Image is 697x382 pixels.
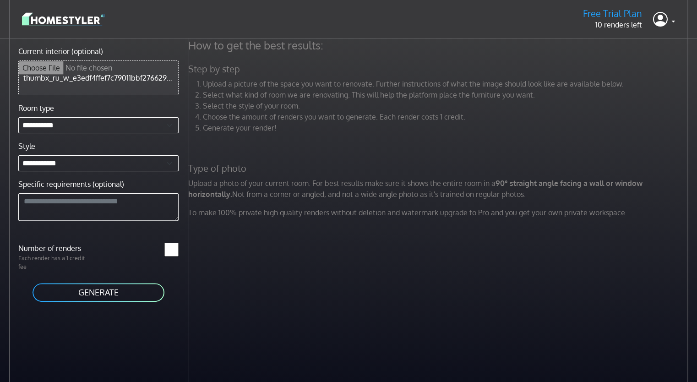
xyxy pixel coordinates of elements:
[32,282,165,303] button: GENERATE
[188,179,643,199] strong: 90° straight angle facing a wall or window horizontally.
[203,122,690,133] li: Generate your render!
[18,179,124,190] label: Specific requirements (optional)
[22,11,104,27] img: logo-3de290ba35641baa71223ecac5eacb59cb85b4c7fdf211dc9aaecaaee71ea2f8.svg
[203,78,690,89] li: Upload a picture of the space you want to renovate. Further instructions of what the image should...
[183,63,696,75] h5: Step by step
[18,46,103,57] label: Current interior (optional)
[183,38,696,52] h4: How to get the best results:
[203,100,690,111] li: Select the style of your room.
[583,8,642,19] h5: Free Trial Plan
[583,19,642,30] p: 10 renders left
[13,243,98,254] label: Number of renders
[183,178,696,200] p: Upload a photo of your current room. For best results make sure it shows the entire room in a Not...
[183,207,696,218] p: To make 100% private high quality renders without deletion and watermark upgrade to Pro and you g...
[13,254,98,271] p: Each render has a 1 credit fee
[18,103,54,114] label: Room type
[18,141,35,152] label: Style
[203,111,690,122] li: Choose the amount of renders you want to generate. Each render costs 1 credit.
[203,89,690,100] li: Select what kind of room we are renovating. This will help the platform place the furniture you w...
[183,163,696,174] h5: Type of photo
